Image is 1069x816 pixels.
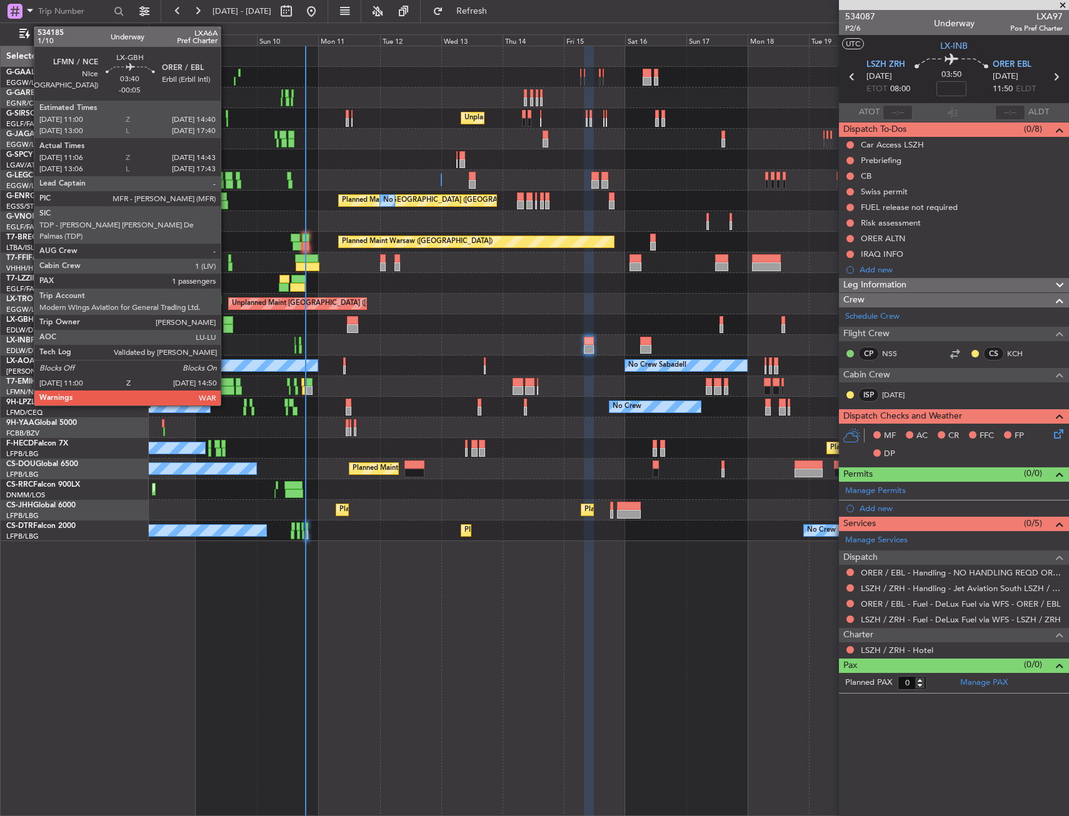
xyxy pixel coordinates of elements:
[940,39,968,52] span: LX-INB
[861,202,958,212] div: FUEL release not required
[6,69,109,76] a: G-GAALCessna Citation XLS+
[884,430,896,442] span: MF
[861,614,1061,625] a: LSZH / ZRH - Fuel - DeLux Fuel via WFS - LSZH / ZRH
[843,550,878,565] span: Dispatch
[861,583,1063,594] a: LSZH / ZRH - Handling - Jet Aviation South LSZH / ZRH
[6,408,43,417] a: LFMD/CEQ
[6,532,39,541] a: LFPB/LBG
[6,275,32,282] span: T7-LZZI
[1024,658,1042,671] span: (0/0)
[6,481,80,489] a: CS-RRCFalcon 900LX
[6,284,39,294] a: EGLF/FAB
[6,326,43,335] a: EDLW/DTM
[993,59,1031,71] span: ORER EBL
[866,59,905,71] span: LSZH ZRH
[861,155,901,166] div: Prebriefing
[134,34,196,46] div: Fri 8
[628,356,686,375] div: No Crew Sabadell
[1016,83,1036,96] span: ELDT
[861,599,1061,609] a: ORER / EBL - Fuel - DeLux Fuel via WFS - ORER / EBL
[843,467,873,482] span: Permits
[342,232,493,251] div: Planned Maint Warsaw ([GEOGRAPHIC_DATA])
[6,192,78,200] a: G-ENRGPraetor 600
[6,346,43,356] a: EDLW/DTM
[6,99,44,108] a: EGNR/CEG
[6,502,33,509] span: CS-JHH
[6,78,44,87] a: EGGW/LTN
[213,6,271,17] span: [DATE] - [DATE]
[6,305,44,314] a: EGGW/LTN
[6,131,79,138] a: G-JAGAPhenom 300
[843,293,865,307] span: Crew
[6,119,39,129] a: EGLF/FAB
[6,522,76,530] a: CS-DTRFalcon 2000
[503,34,564,46] div: Thu 14
[6,502,76,509] a: CS-JHHGlobal 6000
[860,264,1063,275] div: Add new
[6,110,30,117] span: G-SIRS
[6,378,83,386] a: T7-EMIHawker 900XP
[6,440,34,447] span: F-HECD
[6,357,35,365] span: LX-AOA
[6,316,34,324] span: LX-GBH
[380,34,441,46] div: Tue 12
[6,337,105,344] a: LX-INBFalcon 900EX EASy II
[861,249,903,259] div: IRAQ INFO
[842,38,864,49] button: UTC
[6,296,33,303] span: LX-TRO
[843,628,873,642] span: Charter
[845,10,875,23] span: 534087
[1010,10,1063,23] span: LXA97
[748,34,809,46] div: Mon 18
[1024,467,1042,480] span: (0/0)
[843,659,857,673] span: Pax
[564,34,625,46] div: Fri 15
[866,71,892,83] span: [DATE]
[6,192,36,200] span: G-ENRG
[6,213,91,221] a: G-VNORChallenger 650
[6,399,71,406] a: 9H-LPZLegacy 500
[882,389,910,401] a: [DATE]
[1024,122,1042,136] span: (0/8)
[6,151,33,159] span: G-SPCY
[353,459,550,478] div: Planned Maint [GEOGRAPHIC_DATA] ([GEOGRAPHIC_DATA])
[993,71,1018,83] span: [DATE]
[686,34,748,46] div: Sun 17
[883,105,913,120] input: --:--
[6,429,39,438] a: FCBB/BZV
[6,440,68,447] a: F-HECDFalcon 7X
[441,34,503,46] div: Wed 13
[232,294,438,313] div: Unplanned Maint [GEOGRAPHIC_DATA] ([GEOGRAPHIC_DATA])
[6,470,39,479] a: LFPB/LBG
[941,69,961,81] span: 03:50
[861,139,924,150] div: Car Access LSZH
[882,348,910,359] a: NSS
[980,430,994,442] span: FFC
[427,1,502,21] button: Refresh
[843,409,962,424] span: Dispatch Checks and Weather
[858,347,879,361] div: CP
[6,234,32,241] span: T7-BRE
[6,378,31,386] span: T7-EMI
[6,172,73,179] a: G-LEGCLegacy 600
[960,677,1008,689] a: Manage PAX
[6,511,39,520] a: LFPB/LBG
[33,30,132,39] span: Only With Activity
[1007,348,1035,359] a: KCH
[6,161,40,170] a: LGAV/ATH
[843,122,906,137] span: Dispatch To-Dos
[948,430,959,442] span: CR
[6,316,68,324] a: LX-GBHFalcon 7X
[6,490,45,500] a: DNMM/LOS
[6,243,34,252] a: LTBA/ISL
[446,7,498,16] span: Refresh
[845,534,908,547] a: Manage Services
[6,254,28,262] span: T7-FFI
[6,110,78,117] a: G-SIRSCitation Excel
[830,439,1027,457] div: Planned Maint [GEOGRAPHIC_DATA] ([GEOGRAPHIC_DATA])
[613,397,641,416] div: No Crew
[38,2,110,21] input: Trip Number
[6,449,39,459] a: LFPB/LBG
[6,213,37,221] span: G-VNOR
[6,460,36,468] span: CS-DOU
